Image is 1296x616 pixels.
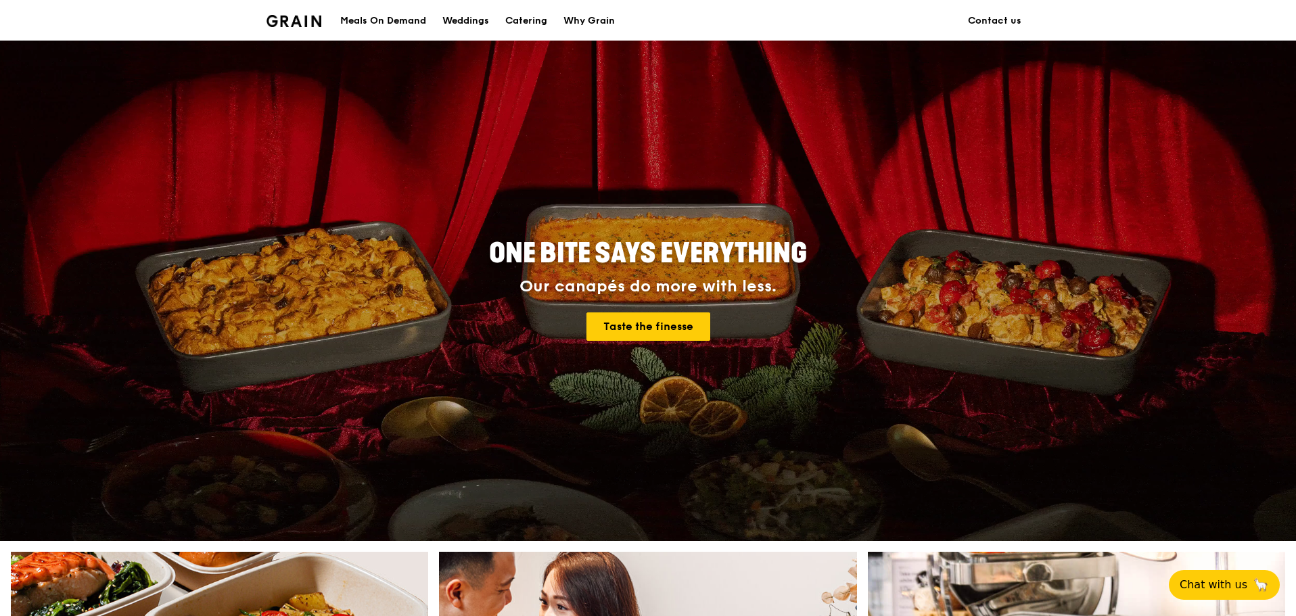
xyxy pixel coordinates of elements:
[1169,570,1280,600] button: Chat with us🦙
[555,1,623,41] a: Why Grain
[340,1,426,41] div: Meals On Demand
[960,1,1029,41] a: Contact us
[489,237,807,270] span: ONE BITE SAYS EVERYTHING
[267,15,321,27] img: Grain
[404,277,892,296] div: Our canapés do more with less.
[1180,577,1247,593] span: Chat with us
[497,1,555,41] a: Catering
[505,1,547,41] div: Catering
[442,1,489,41] div: Weddings
[1253,577,1269,593] span: 🦙
[563,1,615,41] div: Why Grain
[434,1,497,41] a: Weddings
[586,312,710,341] a: Taste the finesse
